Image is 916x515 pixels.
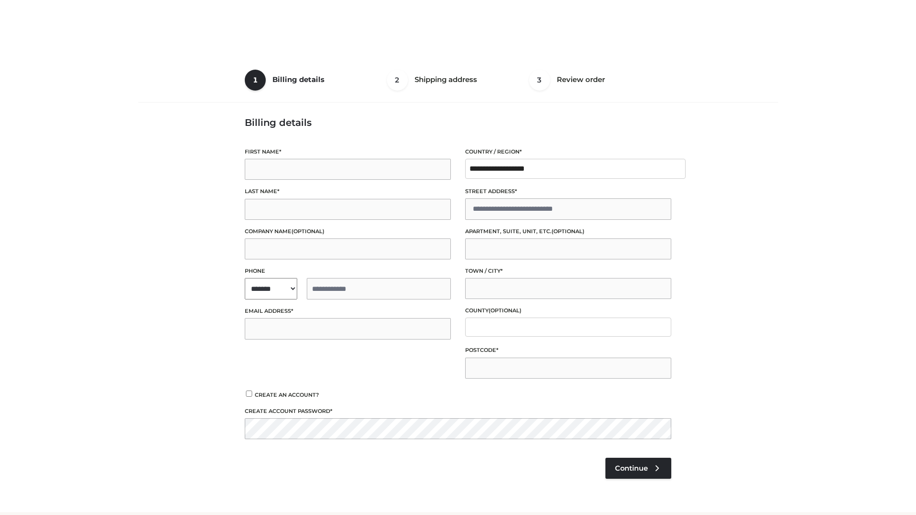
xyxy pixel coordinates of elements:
span: (optional) [291,228,324,235]
span: 2 [387,70,408,91]
a: Continue [605,458,671,479]
span: Review order [557,75,605,84]
label: Country / Region [465,147,671,156]
span: (optional) [552,228,584,235]
h3: Billing details [245,117,671,128]
label: Phone [245,267,451,276]
span: Create an account? [255,391,319,398]
label: Email address [245,307,451,316]
label: Town / City [465,267,671,276]
span: (optional) [489,307,521,314]
span: Billing details [272,75,324,84]
label: Company name [245,227,451,236]
span: Continue [615,464,648,473]
label: Street address [465,187,671,196]
span: 1 [245,70,266,91]
span: 3 [529,70,550,91]
input: Create an account? [245,391,253,397]
label: Postcode [465,346,671,355]
label: Create account password [245,407,671,416]
span: Shipping address [415,75,477,84]
label: Apartment, suite, unit, etc. [465,227,671,236]
label: First name [245,147,451,156]
label: Last name [245,187,451,196]
label: County [465,306,671,315]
